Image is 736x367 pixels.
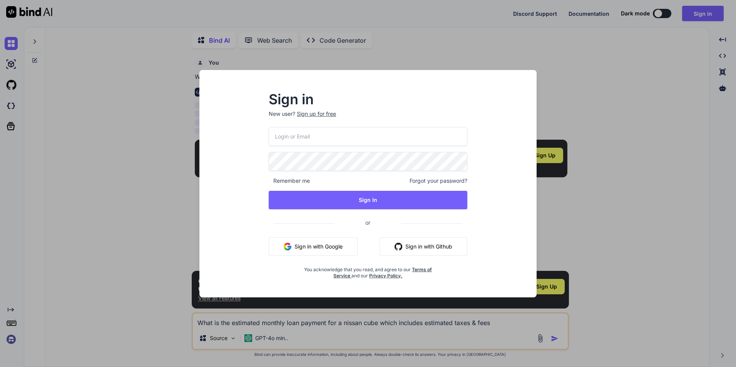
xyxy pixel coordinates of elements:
[269,110,467,127] p: New user?
[269,127,467,146] input: Login or Email
[302,262,434,279] div: You acknowledge that you read, and agree to our and our
[380,237,467,256] button: Sign in with Github
[369,273,402,279] a: Privacy Policy.
[269,177,310,185] span: Remember me
[395,243,402,250] img: github
[269,191,467,209] button: Sign In
[410,177,467,185] span: Forgot your password?
[269,93,467,105] h2: Sign in
[335,213,401,232] span: or
[297,110,336,118] div: Sign up for free
[269,237,358,256] button: Sign in with Google
[333,267,432,279] a: Terms of Service
[284,243,291,250] img: google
